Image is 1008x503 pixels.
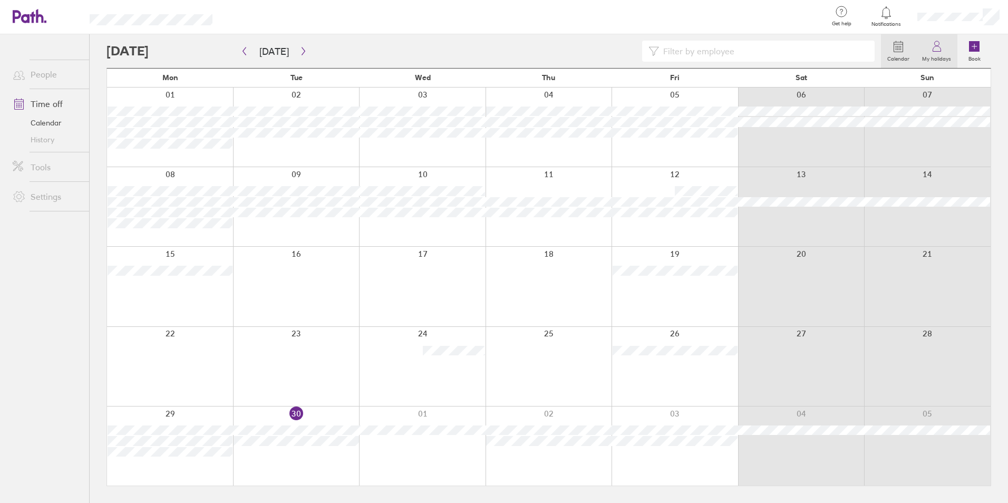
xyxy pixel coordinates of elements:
[4,186,89,207] a: Settings
[881,34,916,68] a: Calendar
[251,43,297,60] button: [DATE]
[869,21,904,27] span: Notifications
[290,73,303,82] span: Tue
[659,41,868,61] input: Filter by employee
[542,73,555,82] span: Thu
[962,53,987,62] label: Book
[4,131,89,148] a: History
[957,34,991,68] a: Book
[825,21,859,27] span: Get help
[670,73,680,82] span: Fri
[415,73,431,82] span: Wed
[4,64,89,85] a: People
[796,73,807,82] span: Sat
[869,5,904,27] a: Notifications
[162,73,178,82] span: Mon
[920,73,934,82] span: Sun
[881,53,916,62] label: Calendar
[4,114,89,131] a: Calendar
[916,34,957,68] a: My holidays
[4,157,89,178] a: Tools
[916,53,957,62] label: My holidays
[4,93,89,114] a: Time off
